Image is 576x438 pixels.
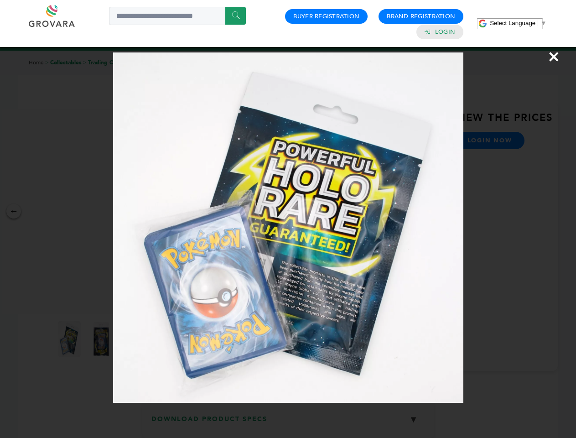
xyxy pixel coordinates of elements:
[540,20,546,26] span: ▼
[435,28,455,36] a: Login
[548,44,560,69] span: ×
[387,12,455,21] a: Brand Registration
[490,20,535,26] span: Select Language
[113,52,463,403] img: Image Preview
[109,7,246,25] input: Search a product or brand...
[490,20,546,26] a: Select Language​
[293,12,359,21] a: Buyer Registration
